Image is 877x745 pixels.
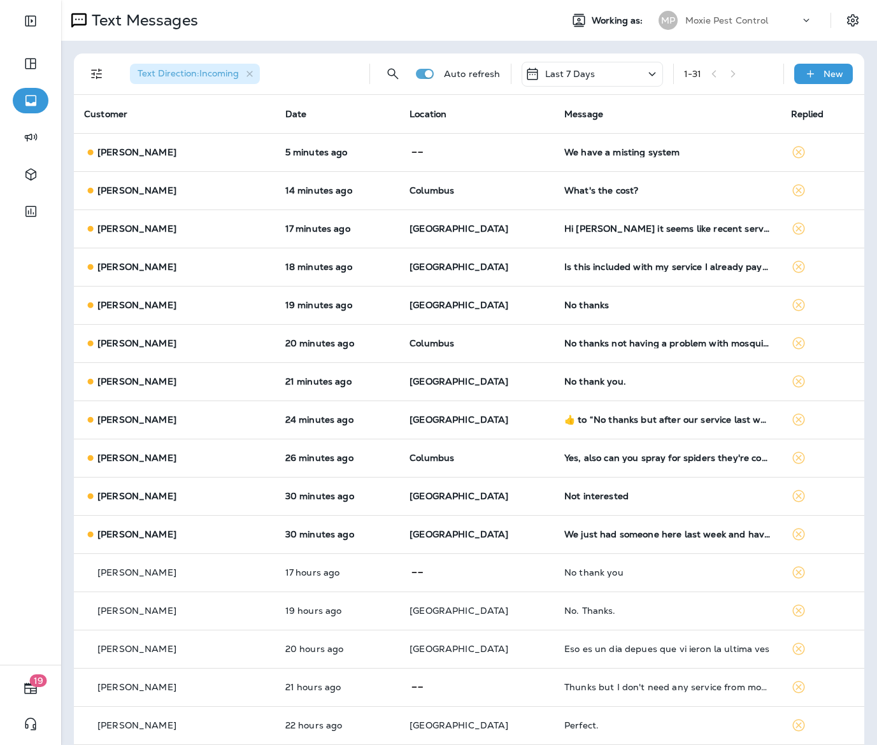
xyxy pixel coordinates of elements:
div: No thank you [564,567,770,578]
p: [PERSON_NAME] [97,567,176,578]
div: MP [659,11,678,30]
p: Aug 14, 2025 02:08 PM [285,682,389,692]
div: We just had someone here last week and have terminated our connection due to moving [564,529,770,539]
div: No thank you. [564,376,770,387]
span: Working as: [592,15,646,26]
p: Aug 15, 2025 11:21 AM [285,262,389,272]
p: Aug 15, 2025 11:18 AM [285,376,389,387]
p: Aug 14, 2025 03:05 PM [285,644,389,654]
div: Eso es un dia depues que vi ieron la ultima ves [564,644,770,654]
p: [PERSON_NAME] [97,185,176,195]
p: [PERSON_NAME] [97,529,176,539]
span: Replied [791,108,824,120]
p: New [824,69,843,79]
span: Columbus [410,452,454,464]
p: Aug 14, 2025 04:19 PM [285,606,389,616]
span: [GEOGRAPHIC_DATA] [410,529,508,540]
span: [GEOGRAPHIC_DATA] [410,299,508,311]
button: Search Messages [380,61,406,87]
span: [GEOGRAPHIC_DATA] [410,490,508,502]
span: Location [410,108,446,120]
span: [GEOGRAPHIC_DATA] [410,261,508,273]
div: Is this included with my service I already pay for or is this an added cost?? [564,262,770,272]
p: [PERSON_NAME] [97,682,176,692]
p: [PERSON_NAME] [97,376,176,387]
span: [GEOGRAPHIC_DATA] [410,376,508,387]
p: Moxie Pest Control [685,15,769,25]
div: No. Thanks. [564,606,770,616]
span: 19 [30,674,47,687]
div: 1 - 31 [684,69,702,79]
button: Filters [84,61,110,87]
span: [GEOGRAPHIC_DATA] [410,720,508,731]
p: [PERSON_NAME] [97,415,176,425]
p: Aug 15, 2025 11:22 AM [285,223,389,234]
span: Date [285,108,307,120]
span: Customer [84,108,127,120]
div: Hi Steve it seems like recent service that we had we still see moths and spiders and pests in our... [564,223,770,234]
p: Aug 14, 2025 01:37 PM [285,720,389,730]
button: 19 [13,676,48,701]
span: Message [564,108,603,120]
p: Text Messages [87,11,198,30]
div: Yes, also can you spray for spiders they're coming inside. We also need to get our inside house s... [564,453,770,463]
p: Last 7 Days [545,69,595,79]
p: Aug 15, 2025 11:20 AM [285,300,389,310]
button: Expand Sidebar [13,8,48,34]
div: What's the cost? [564,185,770,195]
div: Text Direction:Incoming [130,64,260,84]
p: [PERSON_NAME] [97,300,176,310]
div: No thanks not having a problem with mosquitoes right now [564,338,770,348]
div: We have a misting system [564,147,770,157]
p: Aug 15, 2025 11:15 AM [285,415,389,425]
div: ​👍​ to “ No thanks but after our service last week we are now seeing roaches in the kitchen area ... [564,415,770,425]
span: [GEOGRAPHIC_DATA] [410,223,508,234]
span: Columbus [410,185,454,196]
p: [PERSON_NAME] [97,720,176,730]
span: Text Direction : Incoming [138,67,239,79]
div: No thanks [564,300,770,310]
span: [GEOGRAPHIC_DATA] [410,414,508,425]
p: Aug 14, 2025 06:13 PM [285,567,389,578]
p: Aug 15, 2025 11:34 AM [285,147,389,157]
button: Settings [841,9,864,32]
div: Not interested [564,491,770,501]
p: [PERSON_NAME] [97,262,176,272]
span: [GEOGRAPHIC_DATA] [410,605,508,616]
p: [PERSON_NAME] [97,223,176,234]
div: Thunks but I don't need any service from moxie pest control [564,682,770,692]
p: Aug 15, 2025 11:19 AM [285,338,389,348]
p: Aug 15, 2025 11:09 AM [285,491,389,501]
p: Aug 15, 2025 11:09 AM [285,529,389,539]
p: [PERSON_NAME] [97,453,176,463]
p: Aug 15, 2025 11:13 AM [285,453,389,463]
p: [PERSON_NAME] [97,338,176,348]
p: [PERSON_NAME] [97,491,176,501]
p: [PERSON_NAME] [97,147,176,157]
p: Auto refresh [444,69,501,79]
p: [PERSON_NAME] [97,644,176,654]
p: Aug 15, 2025 11:25 AM [285,185,389,195]
span: [GEOGRAPHIC_DATA] [410,643,508,655]
span: Columbus [410,337,454,349]
p: [PERSON_NAME] [97,606,176,616]
div: Perfect. [564,720,770,730]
